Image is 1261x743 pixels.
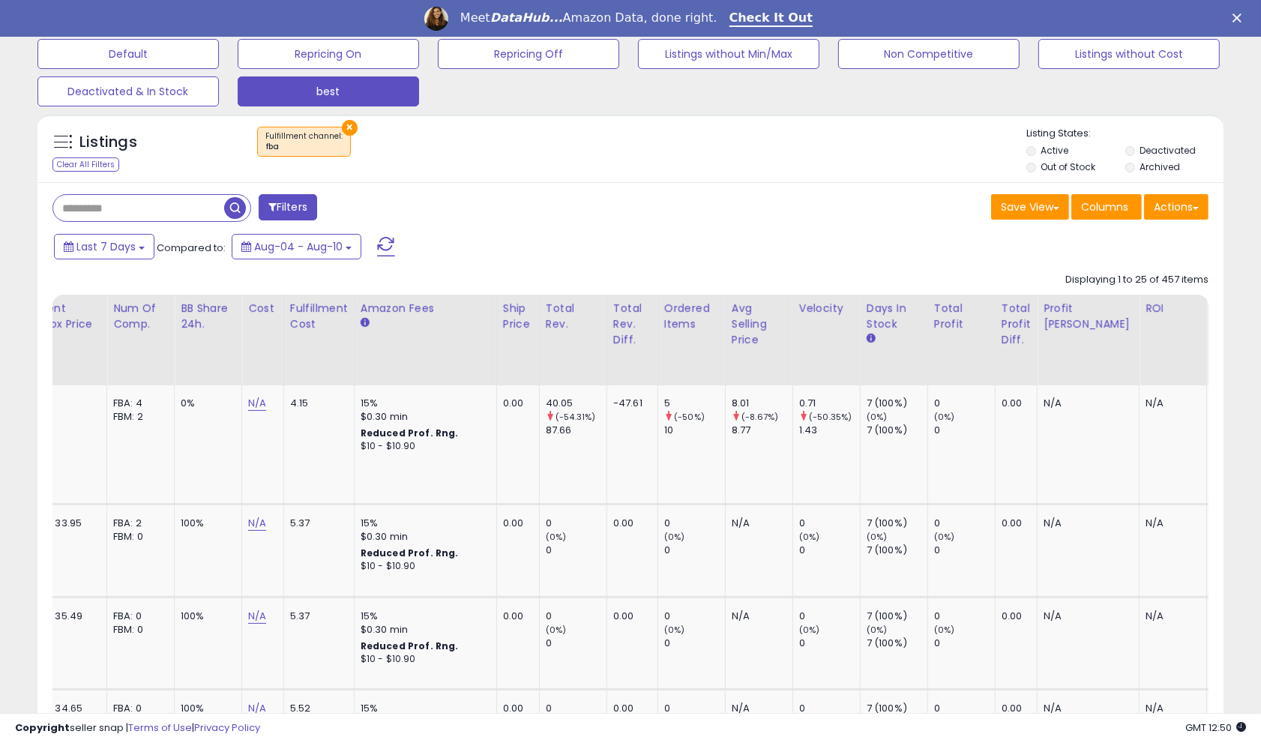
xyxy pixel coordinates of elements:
a: N/A [248,396,266,411]
div: 0% [181,397,230,410]
div: 5.37 [290,517,343,530]
div: $0.30 min [361,530,485,544]
small: (0%) [934,411,955,423]
div: Clear All Filters [52,157,119,172]
small: (0%) [867,531,888,543]
small: (0%) [867,411,888,423]
h5: Listings [79,132,137,153]
i: DataHub... [490,10,563,25]
div: 0 [664,544,725,557]
div: 0.00 [613,517,646,530]
span: Compared to: [157,241,226,256]
div: 40.05 [546,397,607,410]
div: 8.77 [732,424,792,437]
a: N/A [248,609,266,624]
img: Profile image for Georgie [424,7,448,31]
small: (0%) [867,624,888,636]
small: Days In Stock. [867,332,876,346]
div: Total Rev. [546,301,601,332]
button: best [238,76,419,106]
div: 7 (100%) [867,637,927,650]
button: Non Competitive [838,39,1020,69]
div: $10 - $10.90 [361,440,485,453]
div: 0 [934,544,995,557]
small: Amazon Fees. [361,316,370,330]
div: Total Rev. Diff. [613,301,651,348]
div: fba [265,142,343,152]
div: Displaying 1 to 25 of 457 items [1065,273,1209,287]
div: 0.00 [1002,397,1026,410]
div: 10 [664,424,725,437]
div: seller snap | | [15,721,260,736]
div: 0.00 [613,610,646,623]
button: Columns [1071,194,1142,220]
div: N/A [732,610,781,623]
div: 0.00 [503,610,528,623]
div: 0.00 [1002,517,1026,530]
div: 15% [361,397,485,410]
div: 0 [934,637,995,650]
div: 7 (100%) [867,424,927,437]
div: Ordered Items [664,301,719,332]
b: Reduced Prof. Rng. [361,427,459,439]
span: Last 7 Days [76,239,136,254]
div: 0 [934,517,995,530]
button: Listings without Cost [1038,39,1220,69]
b: Reduced Prof. Rng. [361,547,459,559]
button: Listings without Min/Max [638,39,819,69]
div: 0 [546,544,607,557]
div: 0 [799,544,860,557]
button: Repricing Off [438,39,619,69]
div: 0 [546,610,607,623]
button: Aug-04 - Aug-10 [232,234,361,259]
div: BB Share 24h. [181,301,235,332]
small: (0%) [664,624,685,636]
small: (-8.67%) [741,411,778,423]
div: 7 (100%) [867,397,927,410]
small: (0%) [664,531,685,543]
div: Close [1233,13,1248,22]
div: Cost [248,301,277,316]
button: Deactivated & In Stock [37,76,219,106]
div: Profit [PERSON_NAME] [1044,301,1133,332]
button: Actions [1144,194,1209,220]
div: 0 [799,610,860,623]
small: (0%) [934,531,955,543]
div: 0 [799,517,860,530]
a: N/A [248,516,266,531]
small: (0%) [799,531,820,543]
div: 100% [181,517,230,530]
div: 0 [934,397,995,410]
div: Days In Stock [867,301,921,332]
button: Repricing On [238,39,419,69]
div: 0 [934,610,995,623]
div: 0 [664,610,725,623]
strong: Copyright [15,721,70,735]
div: $0.30 min [361,623,485,637]
div: N/A [732,517,781,530]
div: FBA: 0 [113,610,163,623]
div: 0.00 [1002,610,1026,623]
div: N/A [1146,517,1195,530]
div: N/A [1146,610,1195,623]
span: Fulfillment channel : [265,130,343,153]
div: N/A [1044,610,1128,623]
div: $10 - $10.90 [361,653,485,666]
small: (0%) [934,624,955,636]
div: FBA: 4 [113,397,163,410]
div: Num of Comp. [113,301,168,332]
div: Total Profit Diff. [1002,301,1031,348]
button: Filters [259,194,317,220]
span: 35.49 [55,609,82,623]
span: Columns [1081,199,1128,214]
label: Deactivated [1140,144,1196,157]
div: 5 [664,397,725,410]
small: (-50.35%) [809,411,852,423]
div: 7 (100%) [867,610,927,623]
label: Archived [1140,160,1180,173]
div: 7 (100%) [867,544,927,557]
button: Last 7 Days [54,234,154,259]
div: $10 - $10.90 [361,560,485,573]
div: N/A [1044,397,1128,410]
div: 100% [181,610,230,623]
